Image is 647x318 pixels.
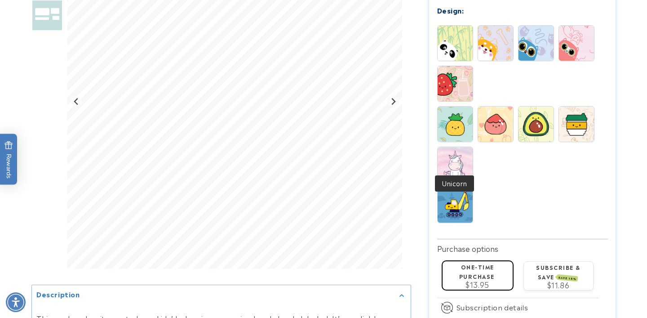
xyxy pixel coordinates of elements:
img: Stawberry [438,66,473,101]
img: Unicorn [438,147,473,182]
iframe: Sign Up via Text for Offers [7,246,114,273]
img: Latte [559,107,594,142]
img: Buddy [478,26,513,61]
span: Subscription details [456,302,528,313]
label: One-time purchase [459,263,495,280]
label: Subscribe & save [536,263,581,281]
span: $11.86 [547,279,570,290]
img: Little Builder [438,188,473,223]
div: Accessibility Menu [6,292,26,312]
label: Design: [437,5,464,15]
img: Spots [438,26,473,61]
summary: Description [32,285,411,305]
span: $13.95 [465,279,489,290]
img: Blinky [518,26,554,61]
img: Peach [478,107,513,142]
img: Pineapple [438,107,473,142]
span: Rewards [4,141,13,178]
label: Purchase options [437,243,498,254]
img: Avocado [518,107,554,142]
button: Next slide [387,95,399,107]
button: Previous slide [71,95,83,107]
img: Whiskers [559,26,594,61]
h2: Description [36,290,80,299]
span: SAVE 15% [557,274,578,282]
